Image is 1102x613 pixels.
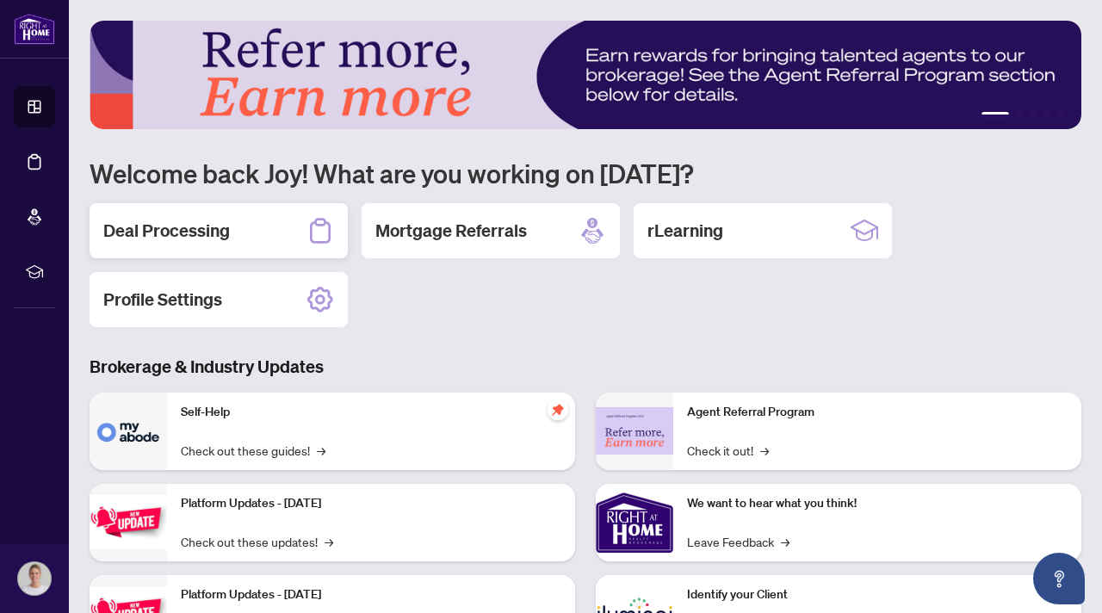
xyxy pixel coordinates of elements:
[647,219,723,243] h2: rLearning
[90,21,1081,129] img: Slide 0
[90,495,167,549] img: Platform Updates - July 21, 2025
[90,157,1081,189] h1: Welcome back Joy! What are you working on [DATE]?
[760,441,769,460] span: →
[1057,112,1064,119] button: 5
[181,403,561,422] p: Self-Help
[687,494,1068,513] p: We want to hear what you think!
[18,562,51,595] img: Profile Icon
[181,585,561,604] p: Platform Updates - [DATE]
[103,219,230,243] h2: Deal Processing
[90,355,1081,379] h3: Brokerage & Industry Updates
[596,407,673,455] img: Agent Referral Program
[1033,553,1085,604] button: Open asap
[781,532,789,551] span: →
[90,393,167,470] img: Self-Help
[1043,112,1050,119] button: 4
[103,288,222,312] h2: Profile Settings
[181,532,333,551] a: Check out these updates!→
[1016,112,1023,119] button: 2
[181,441,325,460] a: Check out these guides!→
[687,585,1068,604] p: Identify your Client
[1030,112,1037,119] button: 3
[375,219,527,243] h2: Mortgage Referrals
[687,441,769,460] a: Check it out!→
[596,484,673,561] img: We want to hear what you think!
[14,13,55,45] img: logo
[317,441,325,460] span: →
[325,532,333,551] span: →
[181,494,561,513] p: Platform Updates - [DATE]
[981,112,1009,119] button: 1
[687,532,789,551] a: Leave Feedback→
[548,399,568,420] span: pushpin
[687,403,1068,422] p: Agent Referral Program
